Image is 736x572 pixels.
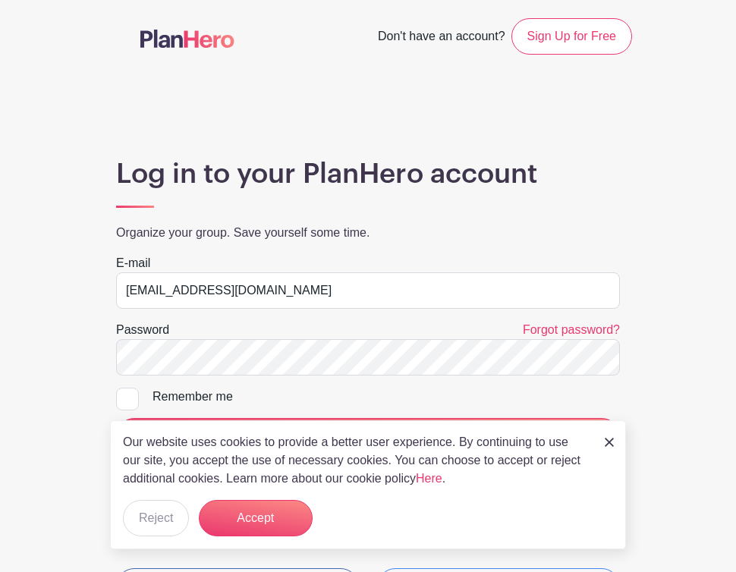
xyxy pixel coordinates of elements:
a: Here [416,472,442,485]
label: Password [116,321,169,339]
p: Organize your group. Save yourself some time. [116,224,620,242]
button: Reject [123,500,189,536]
span: Don't have an account? [378,21,505,55]
button: Accept [199,500,313,536]
img: logo-507f7623f17ff9eddc593b1ce0a138ce2505c220e1c5a4e2b4648c50719b7d32.svg [140,30,234,48]
input: e.g. julie@eventco.com [116,272,620,309]
label: E-mail [116,254,150,272]
a: Forgot password? [523,323,620,336]
p: Our website uses cookies to provide a better user experience. By continuing to use our site, you ... [123,433,589,488]
img: close_button-5f87c8562297e5c2d7936805f587ecaba9071eb48480494691a3f1689db116b3.svg [605,438,614,447]
h1: Log in to your PlanHero account [116,158,620,191]
a: Sign Up for Free [511,18,632,55]
input: LOG IN [116,418,620,454]
div: Remember me [153,388,620,406]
